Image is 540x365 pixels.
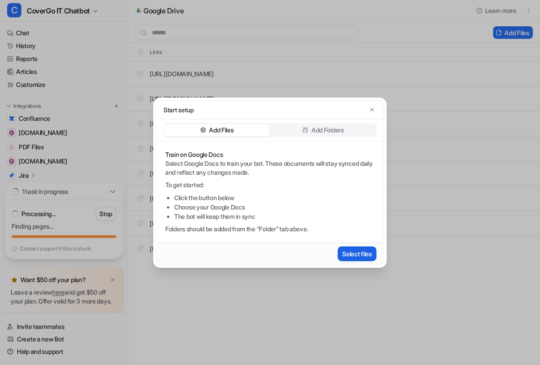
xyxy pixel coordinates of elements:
p: Start setup [164,105,194,115]
li: Choose your Google Docs [174,202,375,212]
button: Select files [338,246,376,261]
li: Click the button below [174,193,375,202]
p: To get started: [165,180,375,189]
p: Add Folders [311,126,344,135]
p: Select Google Docs to train your bot. These documents will stay synced daily and reflect any chan... [165,159,375,177]
li: The bot will keep them in sync [174,212,375,221]
p: Folders should be added from the “Folder” tab above. [165,225,375,234]
p: Train on Google Docs [165,150,375,159]
p: Add Files [209,126,233,135]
